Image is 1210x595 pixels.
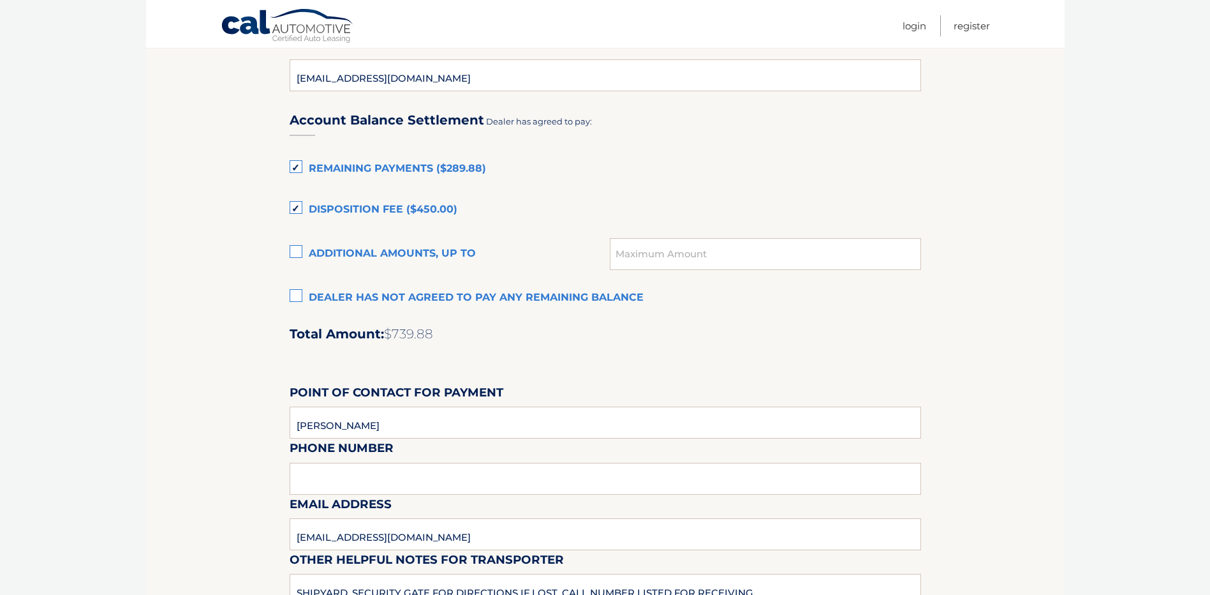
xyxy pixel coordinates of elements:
[290,495,392,518] label: Email Address
[954,15,990,36] a: Register
[290,112,484,128] h3: Account Balance Settlement
[610,238,920,270] input: Maximum Amount
[290,326,921,342] h2: Total Amount:
[903,15,926,36] a: Login
[290,156,921,182] label: Remaining Payments ($289.88)
[221,8,355,45] a: Cal Automotive
[486,116,592,126] span: Dealer has agreed to pay:
[290,197,921,223] label: Disposition Fee ($450.00)
[290,241,610,267] label: Additional amounts, up to
[290,285,921,311] label: Dealer has not agreed to pay any remaining balance
[290,383,503,407] label: Point of Contact for Payment
[290,550,564,574] label: Other helpful notes for transporter
[384,326,433,342] span: $739.88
